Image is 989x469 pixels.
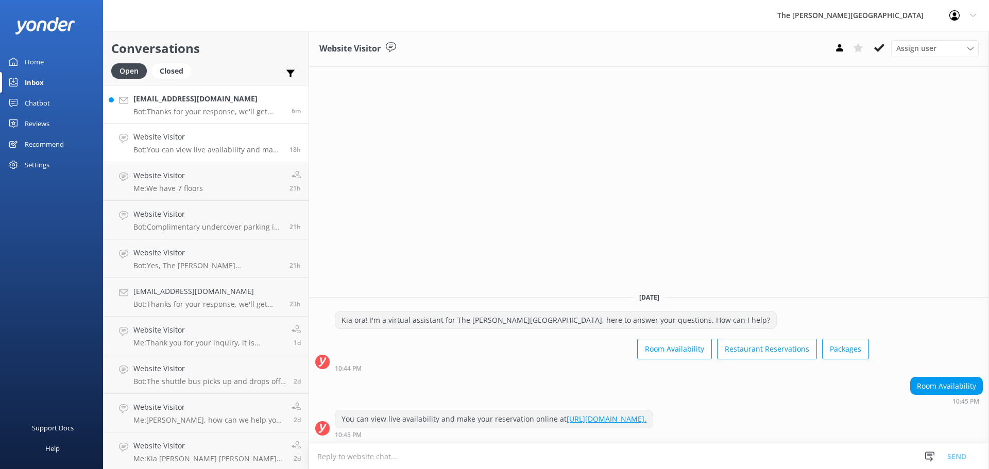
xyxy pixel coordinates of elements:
div: Home [25,51,44,72]
button: Packages [822,339,869,359]
span: 05:18pm 17-Aug-2025 (UTC +12:00) Pacific/Auckland [292,107,301,115]
div: Kia ora! I'm a virtual assistant for The [PERSON_NAME][GEOGRAPHIC_DATA], here to answer your ques... [335,311,776,329]
h4: Website Visitor [133,209,282,220]
button: Restaurant Reservations [717,339,817,359]
span: 07:29pm 16-Aug-2025 (UTC +12:00) Pacific/Auckland [289,261,301,270]
div: Reviews [25,113,49,134]
h4: [EMAIL_ADDRESS][DOMAIN_NAME] [133,286,282,297]
h4: Website Visitor [133,247,282,258]
p: Me: We have 7 floors [133,184,203,193]
h4: Website Visitor [133,324,284,336]
a: Open [111,65,152,76]
a: Website VisitorBot:You can view live availability and make your reservation online at [URL][DOMAI... [104,124,309,162]
strong: 10:45 PM [952,398,979,405]
h4: Website Visitor [133,363,286,374]
p: Bot: Thanks for your response, we'll get back to you as soon as we can during opening hours. [133,300,282,309]
div: Chatbot [25,93,50,113]
p: Bot: Yes, The [PERSON_NAME][GEOGRAPHIC_DATA] offers complimentary undercover parking for guests. [133,261,282,270]
h4: Website Visitor [133,131,282,143]
div: Open [111,63,147,79]
a: Website VisitorBot:Complimentary undercover parking is available for guests at The [PERSON_NAME][... [104,201,309,239]
h2: Conversations [111,39,301,58]
div: Settings [25,154,49,175]
p: Bot: Complimentary undercover parking is available for guests at The [PERSON_NAME][GEOGRAPHIC_DAT... [133,222,282,232]
h4: [EMAIL_ADDRESS][DOMAIN_NAME] [133,93,284,105]
span: Assign user [896,43,936,54]
span: 09:47am 15-Aug-2025 (UTC +12:00) Pacific/Auckland [294,415,301,424]
div: Support Docs [32,418,74,438]
a: Website VisitorMe:We have 7 floors21h [104,162,309,201]
p: Bot: Thanks for your response, we'll get back to you as soon as we can during opening hours. [133,107,284,116]
div: Assign User [891,40,979,57]
p: Me: [PERSON_NAME], how can we help you [DATE]? If you would like to contact reception, feel free ... [133,415,284,425]
a: [URL][DOMAIN_NAME]. [567,414,646,424]
div: Recommend [25,134,64,154]
p: Me: Kia [PERSON_NAME] [PERSON_NAME], Thank you for your message. In order to book with a promo co... [133,454,284,463]
div: Inbox [25,72,44,93]
span: 09:41am 15-Aug-2025 (UTC +12:00) Pacific/Auckland [294,454,301,463]
strong: 10:44 PM [335,366,362,372]
a: Website VisitorBot:The shuttle bus picks up and drops off outside the [PERSON_NAME][GEOGRAPHIC_DA... [104,355,309,394]
a: [EMAIL_ADDRESS][DOMAIN_NAME]Bot:Thanks for your response, we'll get back to you as soon as we can... [104,85,309,124]
div: Help [45,438,60,459]
p: Bot: The shuttle bus picks up and drops off outside the [PERSON_NAME][GEOGRAPHIC_DATA], [STREET_A... [133,377,286,386]
div: Closed [152,63,191,79]
h3: Website Visitor [319,42,381,56]
div: You can view live availability and make your reservation online at [335,410,653,428]
span: 07:31pm 16-Aug-2025 (UTC +12:00) Pacific/Auckland [289,222,301,231]
span: 03:35pm 15-Aug-2025 (UTC +12:00) Pacific/Auckland [294,377,301,386]
div: Room Availability [911,377,982,395]
img: yonder-white-logo.png [15,17,75,34]
a: [EMAIL_ADDRESS][DOMAIN_NAME]Bot:Thanks for your response, we'll get back to you as soon as we can... [104,278,309,317]
a: Closed [152,65,196,76]
p: Bot: You can view live availability and make your reservation online at [URL][DOMAIN_NAME]. [133,145,282,154]
button: Room Availability [637,339,712,359]
span: 10:45pm 16-Aug-2025 (UTC +12:00) Pacific/Auckland [289,145,301,154]
div: 10:45pm 16-Aug-2025 (UTC +12:00) Pacific/Auckland [335,431,653,438]
h4: Website Visitor [133,170,203,181]
span: 09:39am 16-Aug-2025 (UTC +12:00) Pacific/Auckland [294,338,301,347]
a: Website VisitorMe:Thank you for your inquiry, it is depending on the ages of kids. If a kid is [D... [104,317,309,355]
h4: Website Visitor [133,402,284,413]
span: 07:37pm 16-Aug-2025 (UTC +12:00) Pacific/Auckland [289,184,301,193]
strong: 10:45 PM [335,432,362,438]
a: Website VisitorMe:[PERSON_NAME], how can we help you [DATE]? If you would like to contact recepti... [104,394,309,432]
p: Me: Thank you for your inquiry, it is depending on the ages of kids. If a kid is [DEMOGRAPHIC_DAT... [133,338,284,348]
div: 10:45pm 16-Aug-2025 (UTC +12:00) Pacific/Auckland [910,397,983,405]
a: Website VisitorBot:Yes, The [PERSON_NAME][GEOGRAPHIC_DATA] offers complimentary undercover parkin... [104,239,309,278]
h4: Website Visitor [133,440,284,451]
span: 05:56pm 16-Aug-2025 (UTC +12:00) Pacific/Auckland [289,300,301,308]
div: 10:44pm 16-Aug-2025 (UTC +12:00) Pacific/Auckland [335,364,869,372]
span: [DATE] [633,293,666,302]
